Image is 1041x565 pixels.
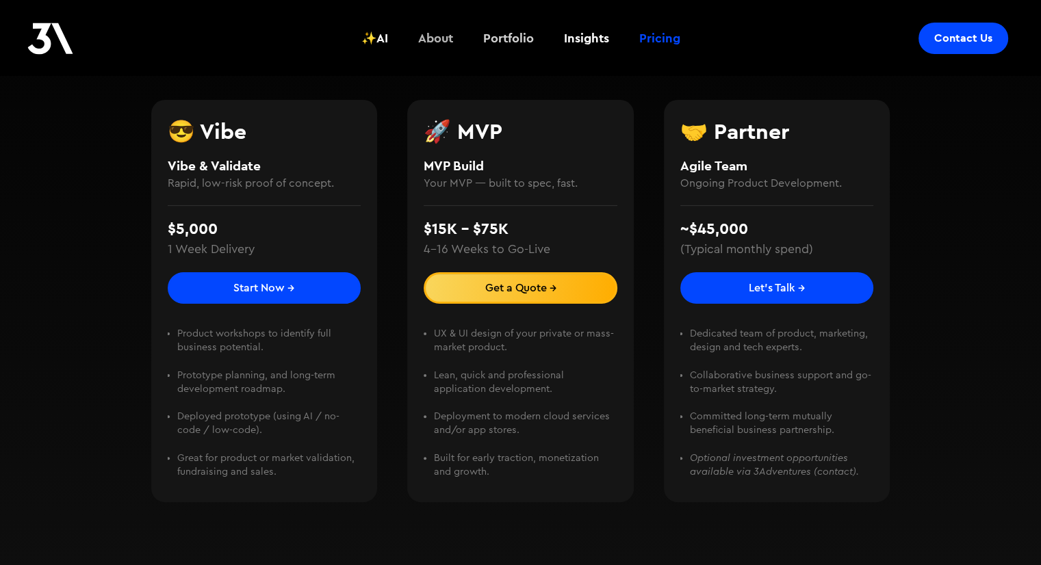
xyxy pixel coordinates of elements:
[410,13,461,64] a: About
[680,175,874,192] h4: Ongoing Product Development.
[424,156,617,176] h4: MVP Build
[168,272,361,304] a: Start Now →
[690,369,873,410] li: Collaborative business support and go-to-market strategy. ‍
[690,327,873,368] li: Dedicated team of product, marketing, design and tech experts. ‍
[680,156,874,176] h4: Agile Team
[690,410,873,451] li: Committed long-term mutually beneficial business partnership. ‍
[424,175,617,192] h4: Your MVP — built to spec, fast.
[177,410,361,451] li: Deployed prototype (using AI / no-code / low-code). ‍
[424,120,617,142] h3: 🚀 MVP
[434,410,617,451] li: Deployment to modern cloud services and/or app stores. ‍
[361,29,388,47] div: ✨AI
[424,272,617,304] a: Get a Quote →
[690,453,859,477] em: Optional investment opportunities available via 3Adventures (contact).
[418,29,453,47] div: About
[424,219,509,238] strong: $15K - $75K
[434,327,617,368] li: UX & UI design of your private or mass-market product. ‍
[168,218,218,241] div: $5,000
[934,31,992,45] div: Contact Us
[680,218,748,241] div: ~$45,000
[168,241,255,259] div: 1 Week Delivery
[680,272,874,304] a: Let's Talk →
[631,13,689,64] a: Pricing
[564,29,609,47] div: Insights
[483,29,534,47] div: Portfolio
[168,175,361,192] h4: Rapid, low-risk proof of concept.
[168,156,361,176] h4: Vibe & Validate
[177,327,361,368] li: Product workshops to identify full business potential. ‍
[434,451,617,479] li: Built for early traction, monetization and growth.
[353,13,396,64] a: ✨AI
[434,369,617,410] li: Lean, quick and professional application development. ‍
[177,369,361,410] li: Prototype planning, and long-term development roadmap. ‍
[680,241,813,259] div: (Typical monthly spend)
[168,120,361,142] h3: 😎 Vibe
[424,241,550,259] div: 4–16 Weeks to Go-Live
[475,13,542,64] a: Portfolio
[639,29,680,47] div: Pricing
[556,13,617,64] a: Insights
[680,120,874,142] h3: 🤝 Partner
[177,451,361,479] li: Great for product or market validation, fundraising and sales.
[918,23,1008,54] a: Contact Us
